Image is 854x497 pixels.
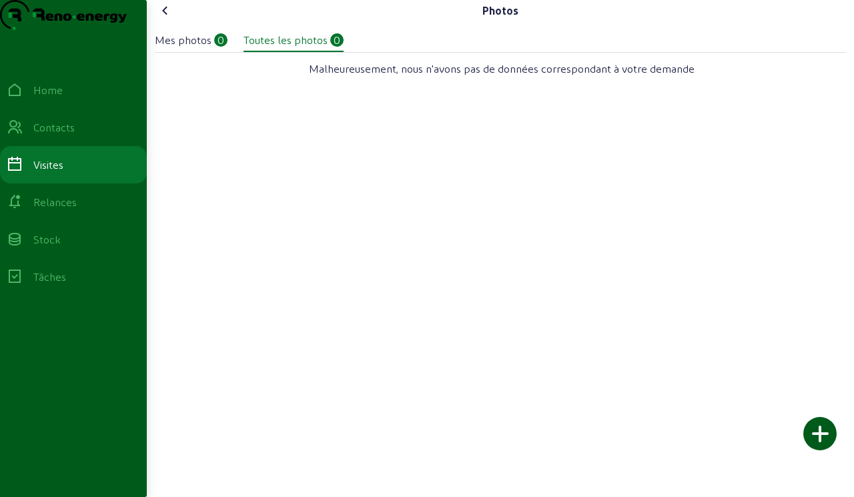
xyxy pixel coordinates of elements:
div: 0 [214,33,228,47]
div: Tâches [33,269,66,285]
span: Malheureusement, nous n'avons pas de données correspondant à votre demande [309,61,695,77]
div: 0 [330,33,344,47]
div: Contacts [33,119,75,135]
div: Home [33,82,63,98]
div: Visites [33,157,63,173]
div: Mes photos [155,32,211,48]
div: Photos [482,3,518,19]
div: Toutes les photos [244,32,328,48]
div: Relances [33,194,77,210]
div: Stock [33,231,61,247]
